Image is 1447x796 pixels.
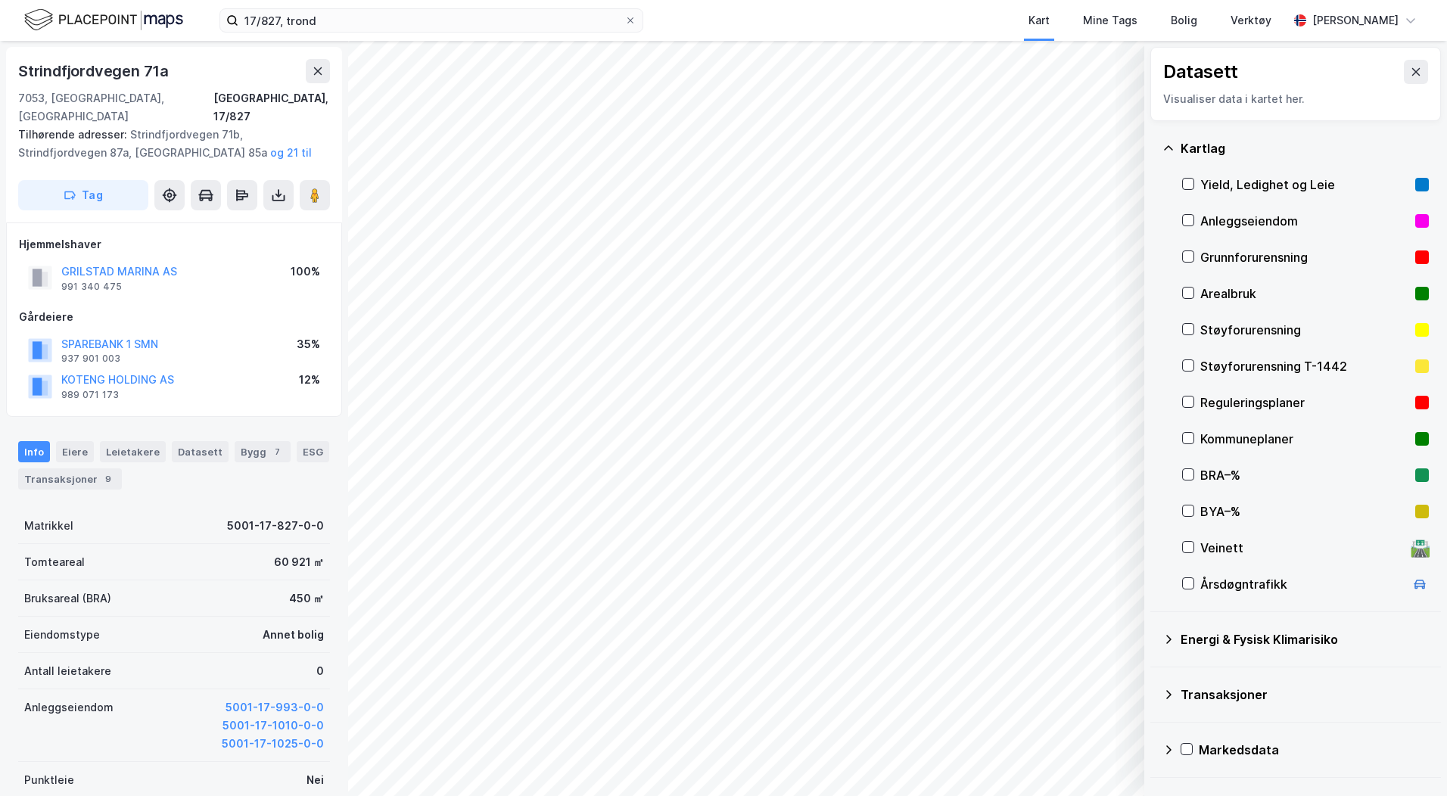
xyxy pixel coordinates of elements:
div: Nei [307,771,324,789]
div: Bolig [1171,11,1197,30]
div: 7053, [GEOGRAPHIC_DATA], [GEOGRAPHIC_DATA] [18,89,213,126]
div: Transaksjoner [1181,686,1429,704]
div: Transaksjoner [18,468,122,490]
div: Eiere [56,441,94,462]
div: Kart [1028,11,1050,30]
div: Kommuneplaner [1200,430,1409,448]
span: Tilhørende adresser: [18,128,130,141]
div: Støyforurensning T-1442 [1200,357,1409,375]
div: Hjemmelshaver [19,235,329,253]
input: Søk på adresse, matrikkel, gårdeiere, leietakere eller personer [238,9,624,32]
div: 35% [297,335,320,353]
div: Årsdøgntrafikk [1200,575,1405,593]
div: Eiendomstype [24,626,100,644]
div: Matrikkel [24,517,73,535]
div: Kartlag [1181,139,1429,157]
div: 12% [299,371,320,389]
div: Støyforurensning [1200,321,1409,339]
div: 5001-17-827-0-0 [227,517,324,535]
div: 450 ㎡ [289,589,324,608]
div: BRA–% [1200,466,1409,484]
div: 991 340 475 [61,281,122,293]
div: BYA–% [1200,502,1409,521]
div: Reguleringsplaner [1200,393,1409,412]
div: Strindfjordvegen 71a [18,59,172,83]
div: Tomteareal [24,553,85,571]
div: 937 901 003 [61,353,120,365]
div: Verktøy [1231,11,1271,30]
button: 5001-17-1010-0-0 [222,717,324,735]
div: Bygg [235,441,291,462]
div: Anleggseiendom [24,698,114,717]
div: Annet bolig [263,626,324,644]
div: Arealbruk [1200,285,1409,303]
div: Gårdeiere [19,308,329,326]
img: logo.f888ab2527a4732fd821a326f86c7f29.svg [24,7,183,33]
button: Tag [18,180,148,210]
div: 100% [291,263,320,281]
div: 9 [101,471,116,487]
div: Leietakere [100,441,166,462]
div: 989 071 173 [61,389,119,401]
div: Strindfjordvegen 71b, Strindfjordvegen 87a, [GEOGRAPHIC_DATA] 85a [18,126,318,162]
iframe: Chat Widget [1371,723,1447,796]
div: Bruksareal (BRA) [24,589,111,608]
div: Markedsdata [1199,741,1429,759]
div: 0 [316,662,324,680]
div: [PERSON_NAME] [1312,11,1399,30]
div: Visualiser data i kartet her. [1163,90,1428,108]
div: Grunnforurensning [1200,248,1409,266]
div: Mine Tags [1083,11,1137,30]
div: 60 921 ㎡ [274,553,324,571]
div: Punktleie [24,771,74,789]
div: Datasett [1163,60,1238,84]
div: Info [18,441,50,462]
div: 7 [269,444,285,459]
div: Veinett [1200,539,1405,557]
div: Antall leietakere [24,662,111,680]
div: Datasett [172,441,229,462]
div: 🛣️ [1410,538,1430,558]
button: 5001-17-993-0-0 [226,698,324,717]
div: Yield, Ledighet og Leie [1200,176,1409,194]
div: Kontrollprogram for chat [1371,723,1447,796]
button: 5001-17-1025-0-0 [222,735,324,753]
div: ESG [297,441,329,462]
div: [GEOGRAPHIC_DATA], 17/827 [213,89,330,126]
div: Anleggseiendom [1200,212,1409,230]
div: Energi & Fysisk Klimarisiko [1181,630,1429,648]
